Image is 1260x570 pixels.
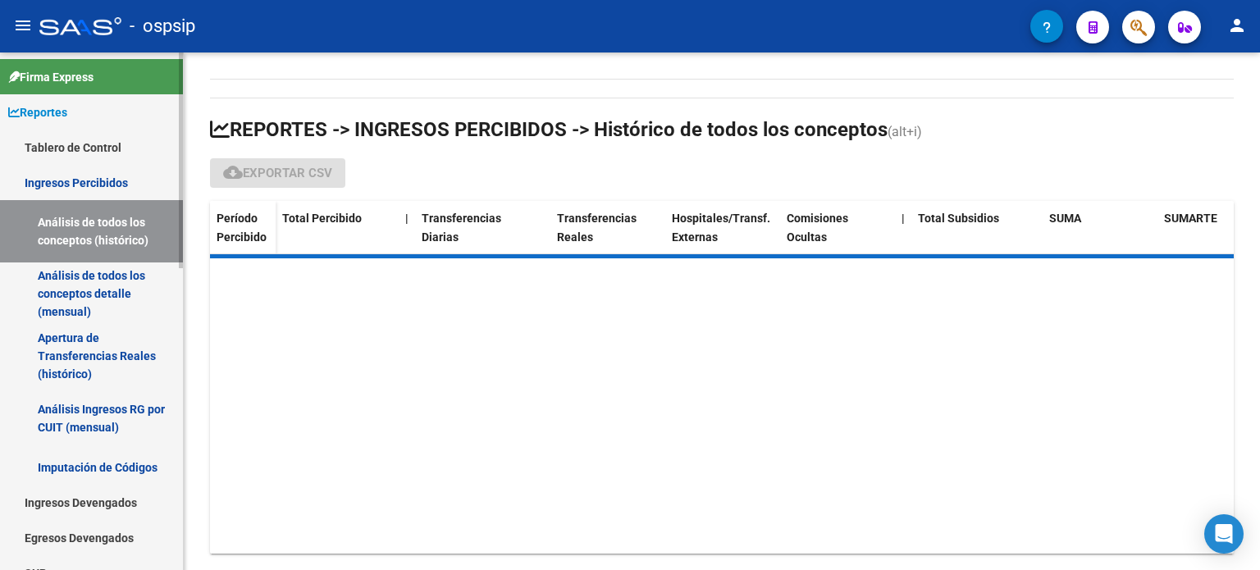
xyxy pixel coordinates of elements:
[210,201,276,270] datatable-header-cell: Período Percibido
[918,212,999,225] span: Total Subsidios
[1049,212,1081,225] span: SUMA
[210,118,888,141] span: REPORTES -> INGRESOS PERCIBIDOS -> Histórico de todos los conceptos
[405,212,409,225] span: |
[780,201,895,270] datatable-header-cell: Comisiones Ocultas
[902,212,905,225] span: |
[422,212,501,244] span: Transferencias Diarias
[787,212,848,244] span: Comisiones Ocultas
[217,212,267,244] span: Período Percibido
[1204,514,1244,554] div: Open Intercom Messenger
[223,166,332,180] span: Exportar CSV
[665,201,780,270] datatable-header-cell: Hospitales/Transf. Externas
[1164,212,1217,225] span: SUMARTE
[399,201,415,270] datatable-header-cell: |
[8,68,94,86] span: Firma Express
[210,158,345,188] button: Exportar CSV
[895,201,911,270] datatable-header-cell: |
[130,8,195,44] span: - ospsip
[8,103,67,121] span: Reportes
[550,201,665,270] datatable-header-cell: Transferencias Reales
[1227,16,1247,35] mat-icon: person
[415,201,530,270] datatable-header-cell: Transferencias Diarias
[888,124,922,139] span: (alt+i)
[1043,201,1157,270] datatable-header-cell: SUMA
[276,201,399,270] datatable-header-cell: Total Percibido
[911,201,1026,270] datatable-header-cell: Total Subsidios
[672,212,770,244] span: Hospitales/Transf. Externas
[557,212,637,244] span: Transferencias Reales
[13,16,33,35] mat-icon: menu
[282,212,362,225] span: Total Percibido
[223,162,243,182] mat-icon: cloud_download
